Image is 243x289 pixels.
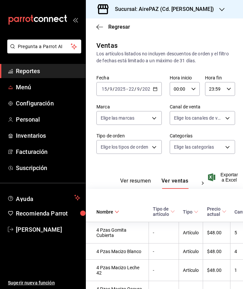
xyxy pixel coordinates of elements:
[101,144,148,150] span: Elige los tipos de orden
[120,178,151,189] button: Ver resumen
[134,86,136,92] span: /
[142,86,153,92] input: ----
[137,86,140,92] input: --
[203,244,230,260] td: $48.00
[170,104,235,109] label: Canal de venta
[16,115,80,124] span: Personal
[96,133,162,138] label: Tipo de orden
[126,86,128,92] span: -
[153,206,175,217] span: Tipo de artículo
[149,244,179,260] td: -
[109,86,113,92] input: --
[115,86,126,92] input: ----
[86,260,149,281] td: 4 Pzas Macizo Leche 42
[120,178,196,189] div: navigation tabs
[96,24,130,30] button: Regresar
[183,209,192,215] div: Tipo
[7,40,81,53] button: Pregunta a Parrot AI
[183,209,198,215] span: Tipo
[16,131,80,140] span: Inventarios
[207,206,221,217] div: Precio actual
[5,48,81,55] a: Pregunta a Parrot AI
[101,86,107,92] input: --
[16,163,80,172] span: Suscripción
[174,144,214,150] span: Elige las categorías
[16,147,80,156] span: Facturación
[16,194,72,202] span: Ayuda
[149,222,179,244] td: -
[203,222,230,244] td: $48.00
[86,222,149,244] td: 4 Pzas Gomita Cubierta
[108,24,130,30] span: Regresar
[128,86,134,92] input: --
[110,5,214,13] h3: Sucursal: AirePAZ (Cd. [PERSON_NAME])
[149,260,179,281] td: -
[209,172,238,183] button: Exportar a Excel
[205,75,235,80] label: Hora fin
[96,104,162,109] label: Marca
[170,133,235,138] label: Categorías
[96,50,232,64] div: Los artículos listados no incluyen descuentos de orden y el filtro de fechas está limitado a un m...
[96,209,113,215] div: Nombre
[96,75,162,80] label: Fecha
[203,260,230,281] td: $48.00
[101,115,134,121] span: Elige las marcas
[179,244,203,260] td: Artículo
[96,209,119,215] span: Nombre
[179,222,203,244] td: Artículo
[8,279,80,286] span: Sugerir nueva función
[16,225,80,234] span: [PERSON_NAME]
[207,206,226,217] span: Precio actual
[86,244,149,260] td: 4 Pzas Macizo Blanco
[96,41,118,50] div: Ventas
[16,99,80,108] span: Configuración
[107,86,109,92] span: /
[113,86,115,92] span: /
[161,178,189,189] button: Ver ventas
[16,209,80,218] span: Recomienda Parrot
[170,75,200,80] label: Hora inicio
[153,206,169,217] div: Tipo de artículo
[140,86,142,92] span: /
[16,67,80,75] span: Reportes
[73,17,78,22] button: open_drawer_menu
[174,115,223,121] span: Elige los canales de venta
[16,83,80,92] span: Menú
[179,260,203,281] td: Artículo
[18,43,71,50] span: Pregunta a Parrot AI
